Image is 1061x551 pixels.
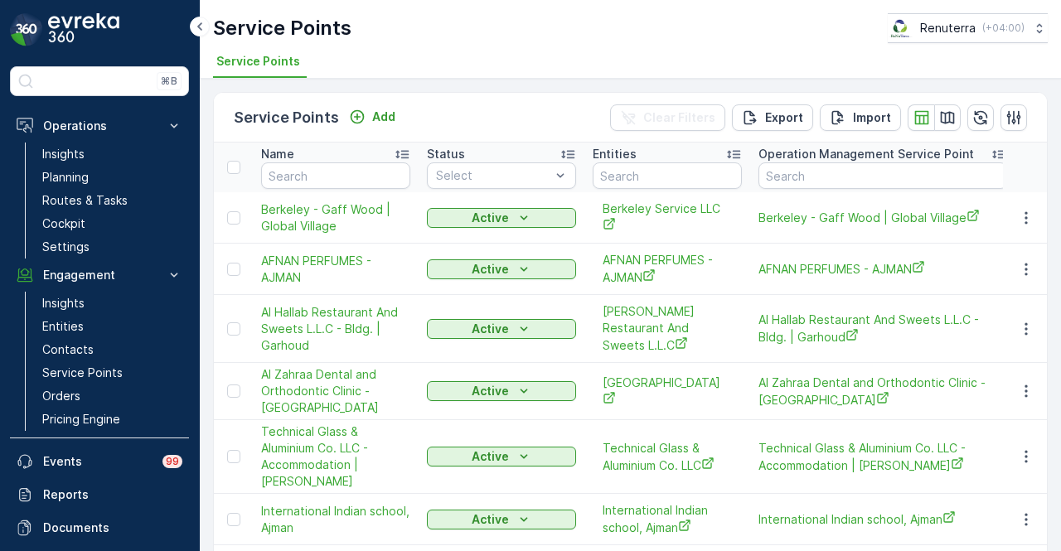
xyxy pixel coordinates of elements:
[261,304,410,354] a: Al Hallab Restaurant And Sweets L.L.C - Bldg. | Garhoud
[758,510,1007,528] span: International Indian school, Ajman
[610,104,725,131] button: Clear Filters
[10,445,189,478] a: Events99
[427,381,576,401] button: Active
[36,292,189,315] a: Insights
[42,192,128,209] p: Routes & Tasks
[603,375,732,408] a: Al Zahra Hospital
[603,375,732,408] span: [GEOGRAPHIC_DATA]
[42,365,123,381] p: Service Points
[42,146,85,162] p: Insights
[227,211,240,225] div: Toggle Row Selected
[42,411,120,428] p: Pricing Engine
[920,20,976,36] p: Renuterra
[227,513,240,526] div: Toggle Row Selected
[216,53,300,70] span: Service Points
[643,109,715,126] p: Clear Filters
[603,252,732,286] a: AFNAN PERFUMES - AJMAN
[261,146,294,162] p: Name
[261,503,410,536] a: International Indian school, Ajman
[36,166,189,189] a: Planning
[436,167,550,184] p: Select
[342,107,402,127] button: Add
[603,303,732,354] span: [PERSON_NAME] Restaurant And Sweets L.L.C
[43,118,156,134] p: Operations
[732,104,813,131] button: Export
[36,384,189,408] a: Orders
[758,146,974,162] p: Operation Management Service Point
[36,189,189,212] a: Routes & Tasks
[472,210,509,226] p: Active
[472,261,509,278] p: Active
[261,366,410,416] a: Al Zahraa Dental and Orthodontic Clinic - Deira Al Dana Centre
[10,478,189,511] a: Reports
[853,109,891,126] p: Import
[593,162,742,189] input: Search
[427,208,576,228] button: Active
[765,109,803,126] p: Export
[427,510,576,529] button: Active
[472,321,509,337] p: Active
[888,13,1048,43] button: Renuterra(+04:00)
[42,341,94,358] p: Contacts
[36,361,189,384] a: Service Points
[36,212,189,235] a: Cockpit
[603,201,732,234] a: Berkeley Service LLC
[42,169,89,186] p: Planning
[758,260,1007,278] a: AFNAN PERFUMES - AJMAN
[10,259,189,292] button: Engagement
[758,440,1007,474] a: Technical Glass & Aluminium Co. LLC - Accommodation | Jabel Ali
[758,209,1007,226] a: Berkeley - Gaff Wood | Global Village
[227,322,240,336] div: Toggle Row Selected
[227,450,240,463] div: Toggle Row Selected
[261,162,410,189] input: Search
[472,511,509,528] p: Active
[10,13,43,46] img: logo
[427,447,576,466] button: Active
[42,388,80,404] p: Orders
[427,146,465,162] p: Status
[213,15,351,41] p: Service Points
[261,366,410,416] span: Al Zahraa Dental and Orthodontic Clinic - [GEOGRAPHIC_DATA]
[43,486,182,503] p: Reports
[36,315,189,338] a: Entities
[758,312,1007,346] a: Al Hallab Restaurant And Sweets L.L.C - Bldg. | Garhoud
[42,239,90,255] p: Settings
[982,22,1025,35] p: ( +04:00 )
[472,448,509,465] p: Active
[36,408,189,431] a: Pricing Engine
[603,502,732,536] a: International Indian school, Ajman
[758,375,1007,408] a: Al Zahraa Dental and Orthodontic Clinic - Deira Al Dana Centre
[161,75,177,88] p: ⌘B
[36,143,189,166] a: Insights
[42,318,84,335] p: Entities
[261,253,410,286] a: AFNAN PERFUMES - AJMAN
[603,440,732,474] span: Technical Glass & Aluminium Co. LLC
[10,511,189,544] a: Documents
[36,235,189,259] a: Settings
[48,13,119,46] img: logo_dark-DEwI_e13.png
[472,383,509,399] p: Active
[758,440,1007,474] span: Technical Glass & Aluminium Co. LLC - Accommodation | [PERSON_NAME]
[43,453,153,470] p: Events
[227,384,240,398] div: Toggle Row Selected
[603,303,732,354] a: Al Hallab Restaurant And Sweets L.L.C
[758,375,1007,408] span: Al Zahraa Dental and Orthodontic Clinic - [GEOGRAPHIC_DATA]
[261,201,410,234] a: Berkeley - Gaff Wood | Global Village
[261,423,410,490] span: Technical Glass & Aluminium Co. LLC - Accommodation | [PERSON_NAME]
[227,263,240,276] div: Toggle Row Selected
[820,104,901,131] button: Import
[888,19,913,37] img: Screenshot_2024-07-26_at_13.33.01.png
[43,520,182,536] p: Documents
[166,455,179,468] p: 99
[234,106,339,129] p: Service Points
[593,146,637,162] p: Entities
